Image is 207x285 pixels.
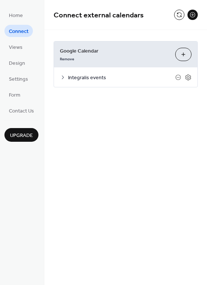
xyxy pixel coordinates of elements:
[9,76,28,83] span: Settings
[4,25,33,37] a: Connect
[9,12,23,20] span: Home
[9,60,25,67] span: Design
[68,74,175,82] span: Integralis events
[60,57,74,62] span: Remove
[9,28,28,36] span: Connect
[4,57,30,69] a: Design
[4,73,33,85] a: Settings
[4,41,27,53] a: Views
[4,88,25,101] a: Form
[10,132,33,140] span: Upgrade
[60,47,169,55] span: Google Calendar
[9,91,20,99] span: Form
[9,107,34,115] span: Contact Us
[54,8,144,23] span: Connect external calendars
[4,104,38,117] a: Contact Us
[4,128,38,142] button: Upgrade
[4,9,27,21] a: Home
[9,44,23,51] span: Views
